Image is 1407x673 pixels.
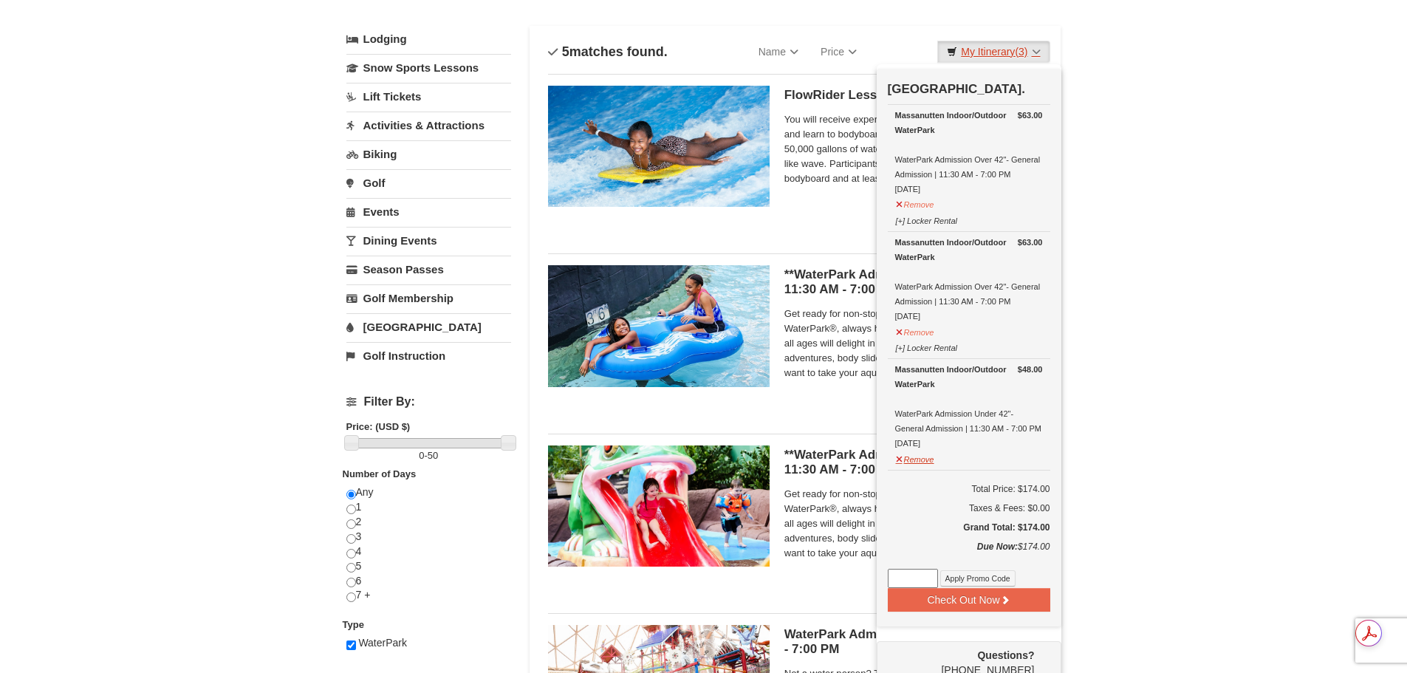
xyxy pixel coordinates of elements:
[784,267,1043,297] h5: **WaterPark Admission - Over 42” Tall | 11:30 AM - 7:00 PM
[895,235,1043,264] div: Massanutten Indoor/Outdoor WaterPark
[548,44,668,59] h4: matches found.
[888,82,1025,96] strong: [GEOGRAPHIC_DATA].
[895,362,1043,392] div: Massanutten Indoor/Outdoor WaterPark
[809,37,868,66] a: Price
[346,198,511,225] a: Events
[548,86,770,207] img: 6619917-216-363963c7.jpg
[940,570,1016,587] button: Apply Promo Code
[1018,362,1043,377] strong: $48.00
[346,395,511,409] h4: Filter By:
[346,169,511,197] a: Golf
[895,337,958,355] button: [+] Locker Rental
[747,37,809,66] a: Name
[784,88,1043,103] h5: FlowRider Lesson | 9:45 - 11:15 AM
[977,542,1018,552] strong: Due Now:
[784,307,1043,380] span: Get ready for non-stop thrills at the Massanutten WaterPark®, always heated to 84° Fahrenheit. Ch...
[548,265,770,386] img: 6619917-720-80b70c28.jpg
[784,627,1043,657] h5: WaterPark Admission- Observer | 11:30 AM - 7:00 PM
[784,487,1043,561] span: Get ready for non-stop thrills at the Massanutten WaterPark®, always heated to 84° Fahrenheit. Ch...
[346,227,511,254] a: Dining Events
[1018,235,1043,250] strong: $63.00
[895,448,935,467] button: Remove
[784,112,1043,186] span: You will receive expert training from a WaterPark Flow Pro and learn to bodyboard or surf on the ...
[346,54,511,81] a: Snow Sports Lessons
[1018,108,1043,123] strong: $63.00
[346,448,511,463] label: -
[895,108,1043,137] div: Massanutten Indoor/Outdoor WaterPark
[346,140,511,168] a: Biking
[895,362,1043,451] div: WaterPark Admission Under 42"- General Admission | 11:30 AM - 7:00 PM [DATE]
[358,637,407,649] span: WaterPark
[895,235,1043,324] div: WaterPark Admission Over 42"- General Admission | 11:30 AM - 7:00 PM [DATE]
[343,468,417,479] strong: Number of Days
[888,539,1050,569] div: $174.00
[888,482,1050,496] h6: Total Price: $174.00
[428,450,438,461] span: 50
[888,588,1050,612] button: Check Out Now
[346,26,511,52] a: Lodging
[895,194,935,212] button: Remove
[895,321,935,340] button: Remove
[548,445,770,567] img: 6619917-732-e1c471e4.jpg
[937,41,1050,63] a: My Itinerary(3)
[888,520,1050,535] h5: Grand Total: $174.00
[888,501,1050,516] div: Taxes & Fees: $0.00
[1015,46,1027,58] span: (3)
[419,450,424,461] span: 0
[346,421,411,432] strong: Price: (USD $)
[346,83,511,110] a: Lift Tickets
[343,619,364,630] strong: Type
[895,108,1043,197] div: WaterPark Admission Over 42"- General Admission | 11:30 AM - 7:00 PM [DATE]
[346,112,511,139] a: Activities & Attractions
[562,44,569,59] span: 5
[977,649,1034,661] strong: Questions?
[895,210,958,228] button: [+] Locker Rental
[346,284,511,312] a: Golf Membership
[346,342,511,369] a: Golf Instruction
[346,313,511,341] a: [GEOGRAPHIC_DATA]
[784,448,1043,477] h5: **WaterPark Admission - Under 42” Tall | 11:30 AM - 7:00 PM
[346,485,511,618] div: Any 1 2 3 4 5 6 7 +
[346,256,511,283] a: Season Passes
